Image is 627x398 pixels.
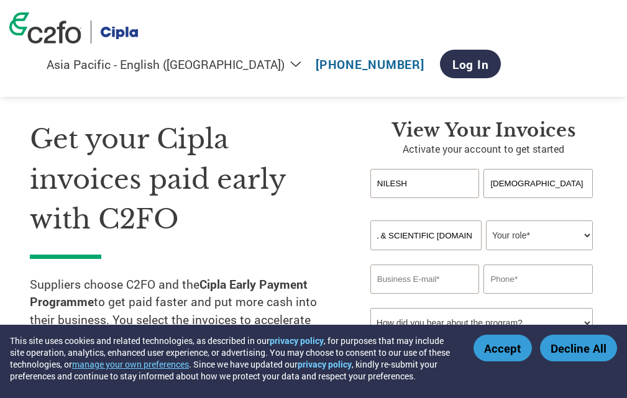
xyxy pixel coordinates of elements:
[370,169,479,198] input: First Name*
[370,251,593,260] div: Invalid company name or company name is too long
[30,119,333,240] h1: Get your Cipla invoices paid early with C2FO
[483,169,592,198] input: Last Name*
[270,335,324,346] a: privacy policy
[483,199,592,215] div: Invalid last name or last name is too long
[370,119,597,142] h3: View your invoices
[30,276,333,347] p: Suppliers choose C2FO and the to get paid faster and put more cash into their business. You selec...
[370,220,482,250] input: Your company name*
[101,20,138,43] img: Cipla
[370,265,479,294] input: Invalid Email format
[483,265,592,294] input: Phone*
[440,50,501,78] a: Log In
[370,295,479,303] div: Inavlid Email Address
[316,57,424,72] a: [PHONE_NUMBER]
[540,335,617,361] button: Decline All
[72,358,189,370] button: manage your own preferences
[10,335,455,382] div: This site uses cookies and related technologies, as described in our , for purposes that may incl...
[483,295,592,303] div: Inavlid Phone Number
[370,142,597,156] p: Activate your account to get started
[486,220,593,250] select: Title/Role
[298,358,352,370] a: privacy policy
[9,12,81,43] img: c2fo logo
[474,335,532,361] button: Accept
[370,199,479,215] div: Invalid first name or first name is too long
